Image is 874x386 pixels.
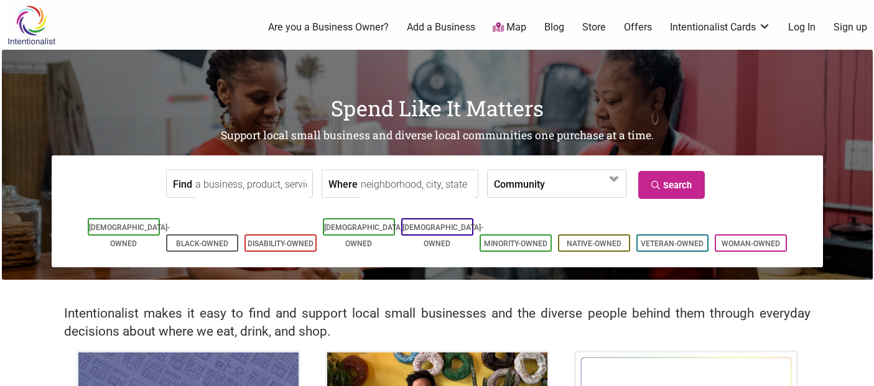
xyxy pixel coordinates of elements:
input: a business, product, service [195,170,309,198]
input: neighborhood, city, state [361,170,475,198]
a: Map [493,21,526,35]
label: Community [494,170,545,197]
h2: Intentionalist makes it easy to find and support local small businesses and the diverse people be... [64,305,811,341]
a: Log In [788,21,816,34]
a: Store [582,21,606,34]
a: [DEMOGRAPHIC_DATA]-Owned [402,223,483,248]
a: Native-Owned [567,239,621,248]
a: [DEMOGRAPHIC_DATA]-Owned [324,223,405,248]
a: Woman-Owned [722,239,780,248]
a: Offers [624,21,652,34]
a: Veteran-Owned [641,239,704,248]
a: [DEMOGRAPHIC_DATA]-Owned [89,223,170,248]
a: Disability-Owned [248,239,314,248]
a: Minority-Owned [484,239,547,248]
a: Blog [544,21,564,34]
img: Intentionalist [2,5,61,45]
a: Search [638,171,705,199]
a: Black-Owned [176,239,228,248]
a: Sign up [834,21,867,34]
label: Find [173,170,192,197]
a: Are you a Business Owner? [268,21,389,34]
label: Where [328,170,358,197]
h2: Support local small business and diverse local communities one purchase at a time. [2,128,873,144]
a: Add a Business [407,21,475,34]
h1: Spend Like It Matters [2,93,873,123]
a: Intentionalist Cards [670,21,771,34]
